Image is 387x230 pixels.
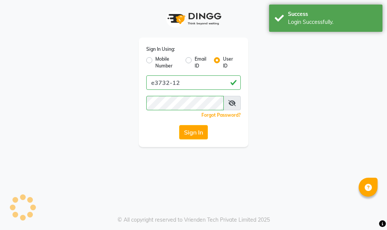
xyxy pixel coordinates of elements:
a: Forgot Password? [201,112,241,118]
label: User ID [223,56,235,69]
button: Sign In [179,125,208,139]
input: Username [146,96,224,110]
label: Sign In Using: [146,46,175,53]
label: Email ID [195,56,207,69]
div: Login Successfully. [288,18,377,26]
img: logo1.svg [163,8,224,30]
label: Mobile Number [155,56,180,69]
div: Success [288,10,377,18]
iframe: chat widget [355,200,379,222]
input: Username [146,75,241,90]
